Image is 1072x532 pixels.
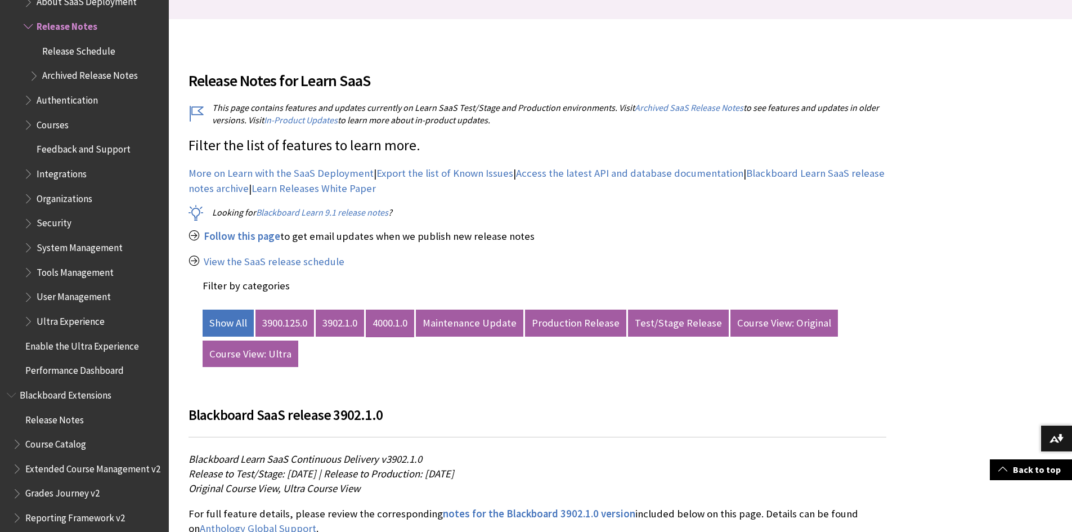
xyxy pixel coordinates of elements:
a: Course View: Ultra [203,341,298,368]
span: Reporting Framework v2 [25,508,125,524]
a: Archived SaaS Release Notes [635,102,743,114]
span: Ultra Experience [37,312,105,327]
a: More on Learn with the SaaS Deployment [189,167,374,180]
a: Blackboard Learn 9.1 release notes [256,207,388,218]
span: Release Schedule [42,42,115,57]
span: Tools Management [37,263,114,278]
a: Follow this page [204,230,280,243]
a: Production Release [525,310,626,337]
span: Security [37,214,71,229]
span: Extended Course Management v2 [25,459,160,475]
span: Release to Test/Stage: [DATE] | Release to Production: [DATE] [189,467,454,480]
a: notes for the Blackboard 3902.1.0 version [443,507,635,521]
a: Export the list of Known Issues [376,167,513,180]
label: Filter by categories [203,279,290,292]
span: Release Notes [25,410,84,426]
span: Original Course View, Ultra Course View [189,482,360,495]
a: Show All [203,310,254,337]
p: Filter the list of features to learn more. [189,136,886,156]
h2: Release Notes for Learn SaaS [189,55,886,92]
span: Integrations [37,164,87,180]
p: to get email updates when we publish new release notes [189,229,886,244]
a: Course View: Original [730,310,838,337]
span: Archived Release Notes [42,66,138,82]
span: Enable the Ultra Experience [25,337,139,352]
span: Course Catalog [25,435,86,450]
a: Access the latest API and database documentation [516,167,743,180]
a: 4000.1.0 [366,310,414,337]
span: Blackboard Extensions [20,386,111,401]
span: Performance Dashboard [25,361,124,376]
span: Feedback and Support [37,140,131,155]
span: Organizations [37,189,92,204]
p: Looking for ? [189,206,886,218]
span: System Management [37,238,123,253]
a: Learn Releases White Paper [252,182,376,195]
span: Release Notes [37,17,97,32]
span: Blackboard Learn SaaS Continuous Delivery v3902.1.0 [189,453,422,466]
a: 3902.1.0 [316,310,364,337]
span: notes for the Blackboard 3902.1.0 version [443,507,635,520]
p: | | | | [189,166,886,195]
a: Maintenance Update [416,310,523,337]
span: Authentication [37,91,98,106]
a: Blackboard Learn SaaS release notes archive [189,167,885,195]
a: Back to top [990,459,1072,480]
span: Courses [37,115,69,131]
a: View the SaaS release schedule [204,255,344,269]
span: Blackboard SaaS release 3902.1.0 [189,406,383,424]
span: Grades Journey v2 [25,484,100,499]
a: In-Product Updates [264,114,338,126]
span: User Management [37,288,111,303]
p: This page contains features and updates currently on Learn SaaS Test/Stage and Production environ... [189,101,886,127]
a: 3900.125.0 [255,310,314,337]
a: Test/Stage Release [628,310,729,337]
